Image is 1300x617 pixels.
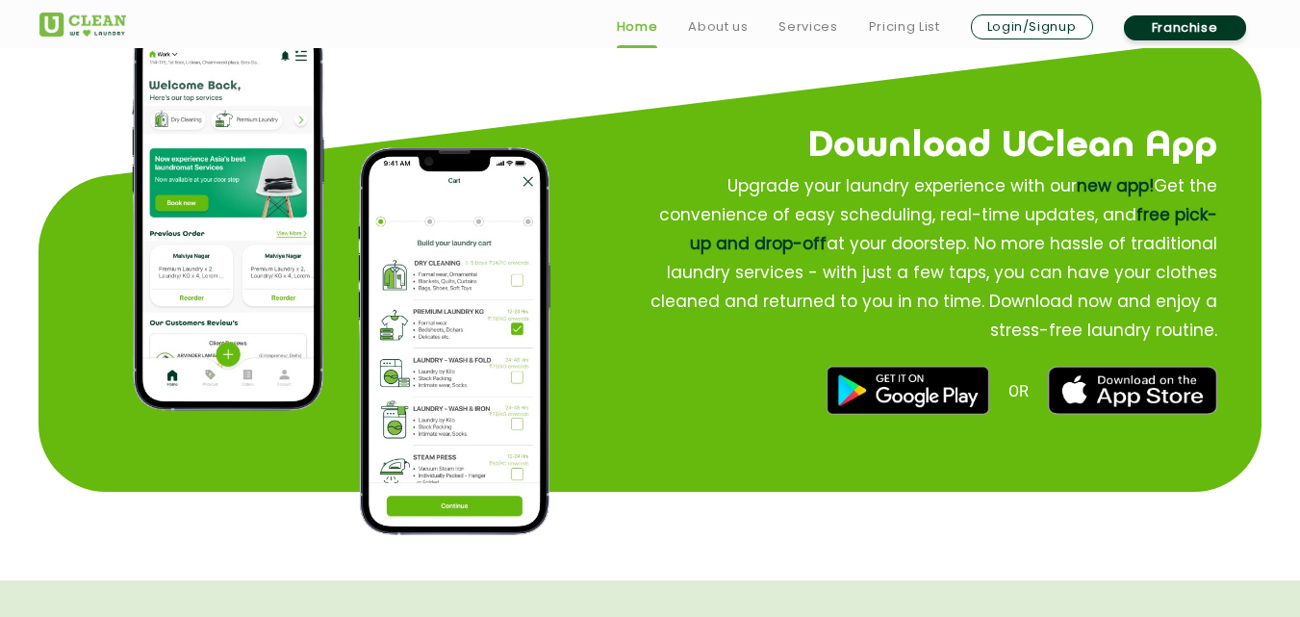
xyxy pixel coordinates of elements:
h2: Download UClean App [574,117,1217,175]
img: app home page [132,21,324,411]
a: About us [688,15,748,39]
a: Franchise [1124,15,1246,40]
a: Services [778,15,837,39]
a: Pricing List [869,15,940,39]
img: UClean Laundry and Dry Cleaning [39,13,126,37]
img: best dry cleaners near me [827,367,988,415]
span: new app! [1077,174,1154,197]
a: Login/Signup [971,14,1093,39]
img: process of how to place order on app [358,147,550,535]
a: Home [617,15,658,39]
img: best laundry near me [1048,367,1217,415]
span: OR [1008,381,1029,399]
p: Upgrade your laundry experience with our Get the convenience of easy scheduling, real-time update... [638,171,1217,345]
